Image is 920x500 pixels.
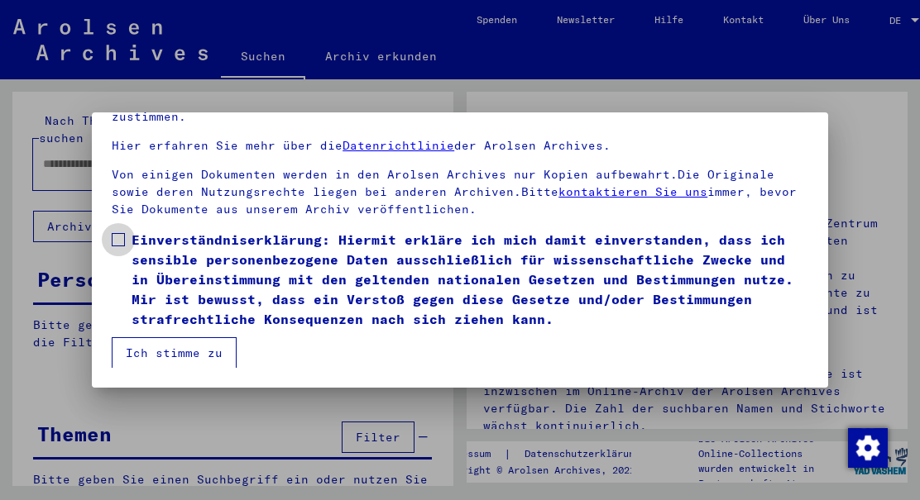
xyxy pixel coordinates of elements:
a: Datenrichtlinie [343,138,454,153]
img: Zustimmung ändern [848,428,888,468]
button: Ich stimme zu [112,337,237,369]
a: kontaktieren Sie uns [558,184,707,199]
span: Einverständniserklärung: Hiermit erkläre ich mich damit einverstanden, dass ich sensible personen... [132,230,808,329]
p: Hier erfahren Sie mehr über die der Arolsen Archives. [112,137,808,155]
p: Von einigen Dokumenten werden in den Arolsen Archives nur Kopien aufbewahrt.Die Originale sowie d... [112,166,808,218]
